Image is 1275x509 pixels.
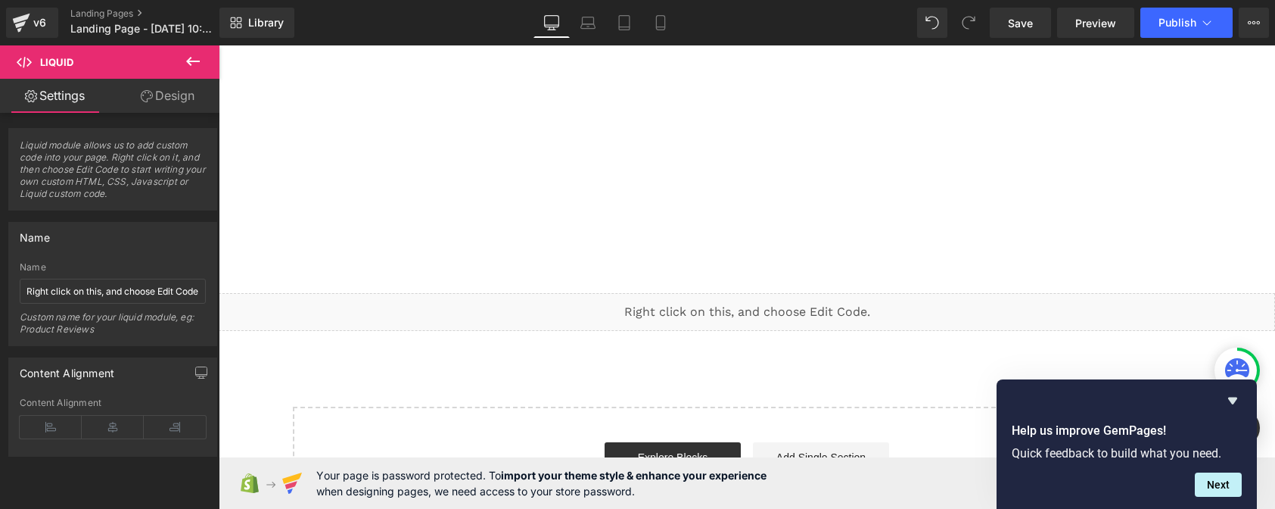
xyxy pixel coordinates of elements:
[40,56,73,68] span: Liquid
[20,139,206,210] span: Liquid module allows us to add custom code into your page. Right click on it, and then choose Edi...
[1012,392,1242,497] div: Help us improve GemPages!
[386,397,522,427] a: Explore Blocks
[1195,473,1242,497] button: Next question
[1140,8,1233,38] button: Publish
[570,8,606,38] a: Laptop
[98,439,958,450] p: or Drag & Drop elements from left sidebar
[20,358,114,379] div: Content Alignment
[1075,15,1116,31] span: Preview
[248,16,284,30] span: Library
[1158,17,1196,29] span: Publish
[1057,8,1134,38] a: Preview
[20,311,206,345] div: Custom name for your liquid module, eg: Product Reviews
[1012,446,1242,461] p: Quick feedback to build what you need.
[533,8,570,38] a: Desktop
[642,8,679,38] a: Mobile
[1239,8,1269,38] button: More
[1012,422,1242,440] h2: Help us improve GemPages!
[70,23,216,35] span: Landing Page - [DATE] 10:07:29
[316,467,767,499] span: Your page is password protected. To when designing pages, we need access to your store password.
[1008,15,1033,31] span: Save
[70,8,244,20] a: Landing Pages
[6,8,58,38] a: v6
[917,8,947,38] button: Undo
[953,8,984,38] button: Redo
[20,223,50,244] div: Name
[219,8,294,38] a: New Library
[20,398,206,408] div: Content Alignment
[534,397,670,427] a: Add Single Section
[1224,392,1242,410] button: Hide survey
[501,469,767,482] strong: import your theme style & enhance your experience
[113,79,222,113] a: Design
[606,8,642,38] a: Tablet
[30,13,49,33] div: v6
[20,262,206,273] div: Name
